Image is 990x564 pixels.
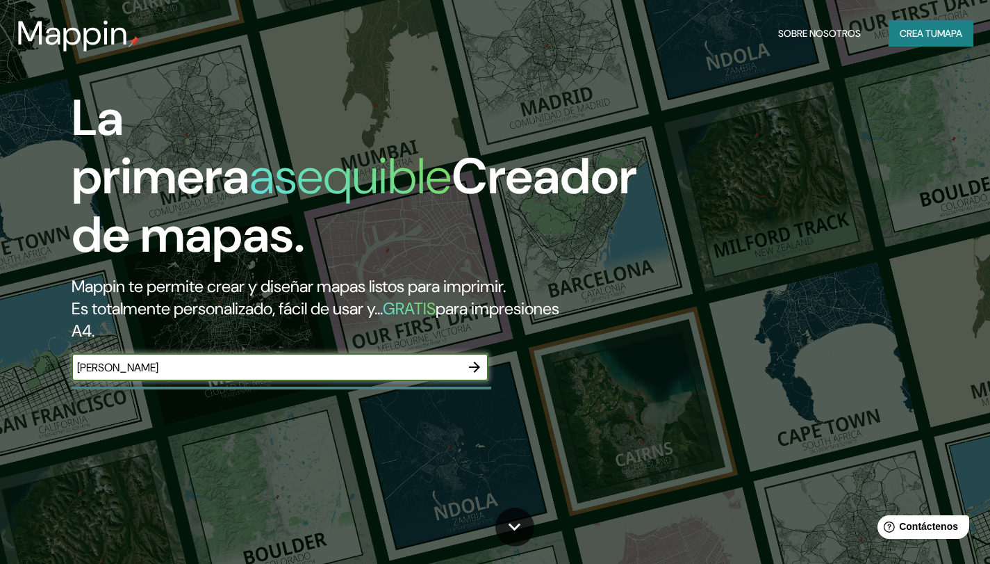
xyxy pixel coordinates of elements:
[72,298,383,319] font: Es totalmente personalizado, fácil de usar y...
[866,510,975,549] iframe: Lanzador de widgets de ayuda
[72,275,506,297] font: Mappin te permite crear y diseñar mapas listos para imprimir.
[72,360,461,376] input: Elige tu lugar favorito
[889,20,973,47] button: Crea tumapa
[72,298,559,341] font: para impresiones A4.
[900,27,937,40] font: Crea tu
[72,144,637,267] font: Creador de mapas.
[773,20,866,47] button: Sobre nosotros
[17,11,129,55] font: Mappin
[937,27,962,40] font: mapa
[383,298,436,319] font: GRATIS
[778,27,861,40] font: Sobre nosotros
[72,86,249,209] font: La primera
[129,36,140,47] img: pin de mapeo
[249,144,452,209] font: asequible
